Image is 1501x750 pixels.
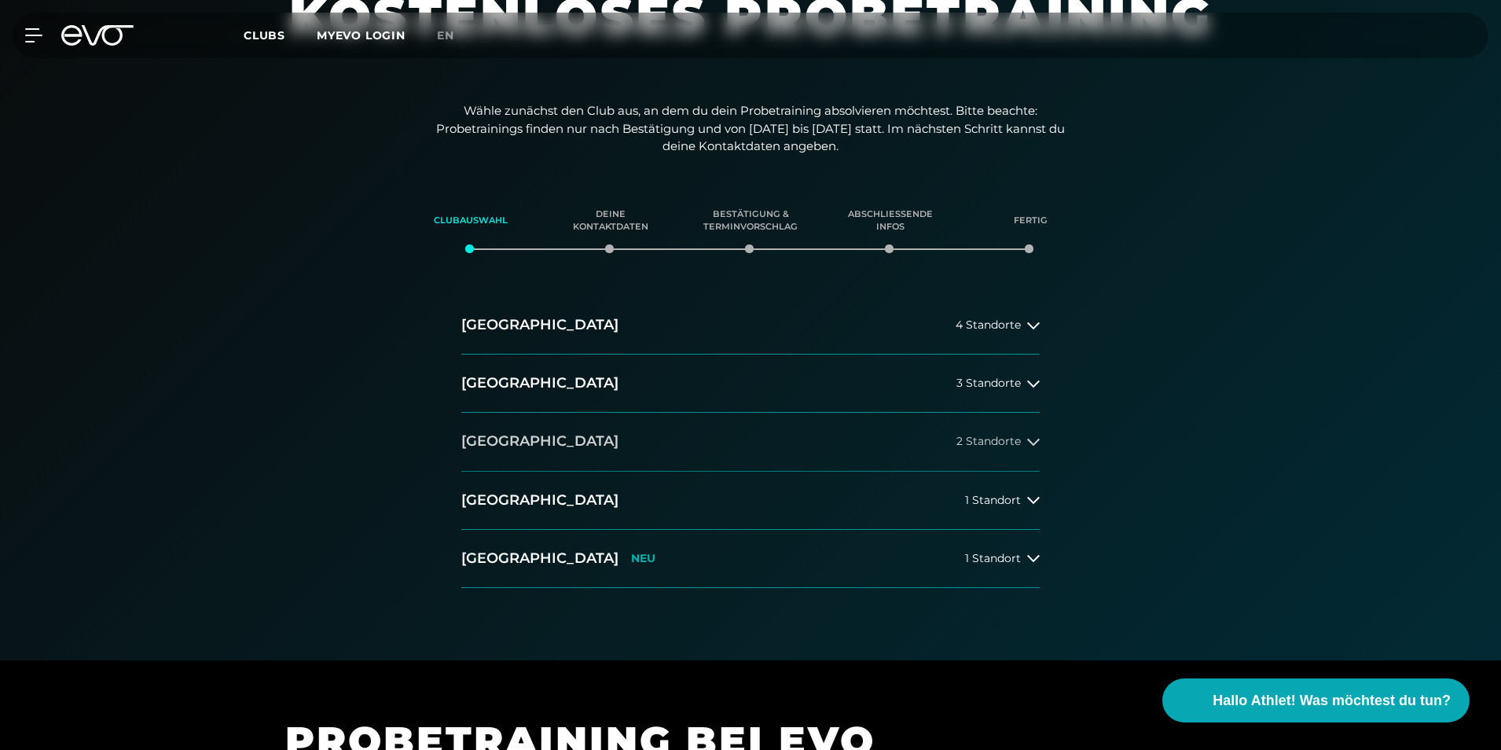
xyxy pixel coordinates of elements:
[1162,678,1470,722] button: Hallo Athlet! Was möchtest du tun?
[965,494,1021,506] span: 1 Standort
[840,200,941,242] div: Abschließende Infos
[420,200,521,242] div: Clubauswahl
[461,413,1040,471] button: [GEOGRAPHIC_DATA]2 Standorte
[436,102,1065,156] p: Wähle zunächst den Club aus, an dem du dein Probetraining absolvieren möchtest. Bitte beachte: Pr...
[956,377,1021,389] span: 3 Standorte
[560,200,661,242] div: Deine Kontaktdaten
[437,27,473,45] a: en
[1213,690,1451,711] span: Hallo Athlet! Was möchtest du tun?
[461,373,618,393] h2: [GEOGRAPHIC_DATA]
[461,472,1040,530] button: [GEOGRAPHIC_DATA]1 Standort
[631,552,655,565] p: NEU
[461,530,1040,588] button: [GEOGRAPHIC_DATA]NEU1 Standort
[244,28,317,42] a: Clubs
[956,436,1021,447] span: 2 Standorte
[244,28,285,42] span: Clubs
[461,491,618,510] h2: [GEOGRAPHIC_DATA]
[700,200,801,242] div: Bestätigung & Terminvorschlag
[461,296,1040,355] button: [GEOGRAPHIC_DATA]4 Standorte
[461,549,618,568] h2: [GEOGRAPHIC_DATA]
[317,28,406,42] a: MYEVO LOGIN
[461,315,618,335] h2: [GEOGRAPHIC_DATA]
[437,28,454,42] span: en
[965,553,1021,564] span: 1 Standort
[980,200,1081,242] div: Fertig
[461,355,1040,413] button: [GEOGRAPHIC_DATA]3 Standorte
[956,319,1021,331] span: 4 Standorte
[461,432,618,451] h2: [GEOGRAPHIC_DATA]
